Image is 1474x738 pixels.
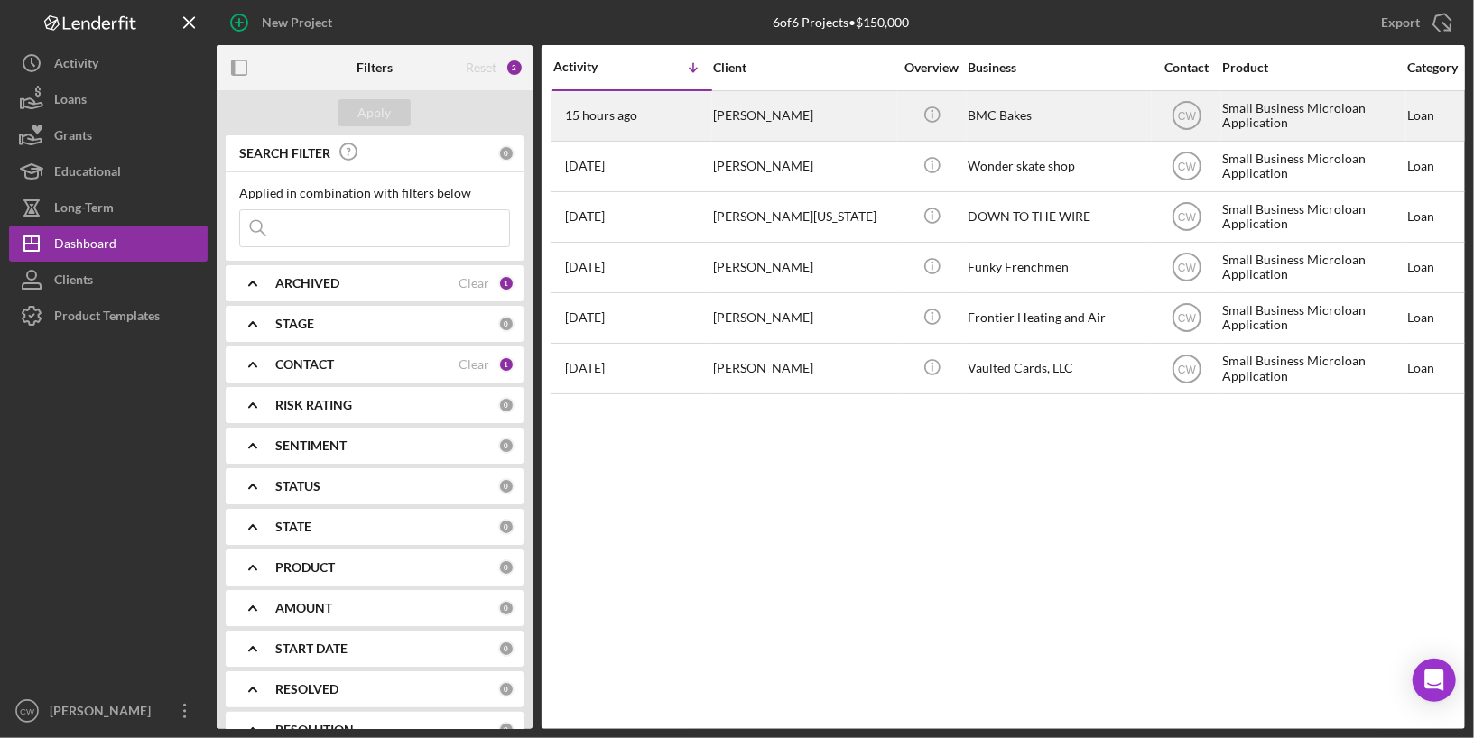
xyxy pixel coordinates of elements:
div: Clients [54,262,93,302]
b: RESOLVED [275,682,338,696]
div: Activity [54,45,98,86]
button: Product Templates [9,298,208,334]
div: Product Templates [54,298,160,338]
b: CONTACT [275,357,334,372]
div: Contact [1153,60,1220,75]
time: 2025-07-30 20:33 [565,310,605,325]
b: SEARCH FILTER [239,146,330,161]
div: 0 [498,641,515,657]
div: 0 [498,145,515,161]
div: 0 [498,478,515,494]
text: CW [1178,110,1197,123]
div: [PERSON_NAME] [45,693,162,733]
div: Apply [358,99,392,126]
button: Export [1363,5,1465,41]
b: ARCHIVED [275,276,339,291]
div: [PERSON_NAME] [713,345,894,392]
b: STAGE [275,317,314,331]
div: 0 [498,681,515,697]
div: Clear [459,357,489,372]
div: 6 of 6 Projects • $150,000 [773,15,909,30]
div: Grants [54,117,92,158]
div: Overview [898,60,966,75]
div: Small Business Microloan Application [1222,193,1403,241]
button: Loans [9,81,208,117]
button: Dashboard [9,226,208,262]
div: Wonder skate shop [968,143,1148,190]
div: 0 [498,722,515,738]
button: Clients [9,262,208,298]
text: CW [20,706,35,716]
b: PRODUCT [275,560,335,575]
div: Funky Frenchmen [968,244,1148,291]
div: Client [713,60,894,75]
div: Small Business Microloan Application [1222,244,1403,291]
text: CW [1178,312,1197,325]
div: Dashboard [54,226,116,266]
time: 2025-08-10 17:54 [565,159,605,173]
button: New Project [217,5,350,41]
div: Small Business Microloan Application [1222,143,1403,190]
div: Vaulted Cards, LLC [968,345,1148,392]
div: Open Intercom Messenger [1413,659,1456,702]
div: Export [1381,5,1420,41]
time: 2025-08-05 02:39 [565,209,605,224]
b: SENTIMENT [275,438,347,453]
b: STATE [275,520,311,534]
button: Long-Term [9,189,208,226]
div: 1 [498,356,515,373]
div: Applied in combination with filters below [239,186,510,200]
b: RISK RATING [275,398,352,412]
time: 2025-07-29 20:33 [565,361,605,375]
div: Product [1222,60,1403,75]
div: 2 [505,59,524,77]
div: [PERSON_NAME] [713,92,894,140]
text: CW [1178,211,1197,224]
div: [PERSON_NAME] [713,143,894,190]
div: Frontier Heating and Air [968,294,1148,342]
b: START DATE [275,641,348,656]
div: [PERSON_NAME][US_STATE] [713,193,894,241]
button: Grants [9,117,208,153]
div: DOWN TO THE WIRE [968,193,1148,241]
div: Activity [553,60,633,74]
div: BMC Bakes [968,92,1148,140]
div: Educational [54,153,121,194]
text: CW [1178,363,1197,375]
div: 0 [498,397,515,413]
div: 0 [498,316,515,332]
button: CW[PERSON_NAME] [9,693,208,729]
div: Small Business Microloan Application [1222,294,1403,342]
button: Educational [9,153,208,189]
div: 1 [498,275,515,291]
b: Filters [357,60,393,75]
div: [PERSON_NAME] [713,294,894,342]
div: Loans [54,81,87,122]
time: 2025-07-30 21:01 [565,260,605,274]
div: Small Business Microloan Application [1222,92,1403,140]
div: New Project [262,5,332,41]
div: Reset [466,60,496,75]
b: STATUS [275,479,320,494]
button: Apply [338,99,411,126]
div: Business [968,60,1148,75]
b: RESOLUTION [275,723,354,737]
div: 0 [498,438,515,454]
div: 0 [498,519,515,535]
a: Activity [9,45,208,81]
time: 2025-08-14 02:48 [565,108,637,123]
text: CW [1178,262,1197,274]
div: 0 [498,600,515,616]
text: CW [1178,161,1197,173]
div: [PERSON_NAME] [713,244,894,291]
b: AMOUNT [275,601,332,615]
div: Long-Term [54,189,114,230]
div: Clear [459,276,489,291]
